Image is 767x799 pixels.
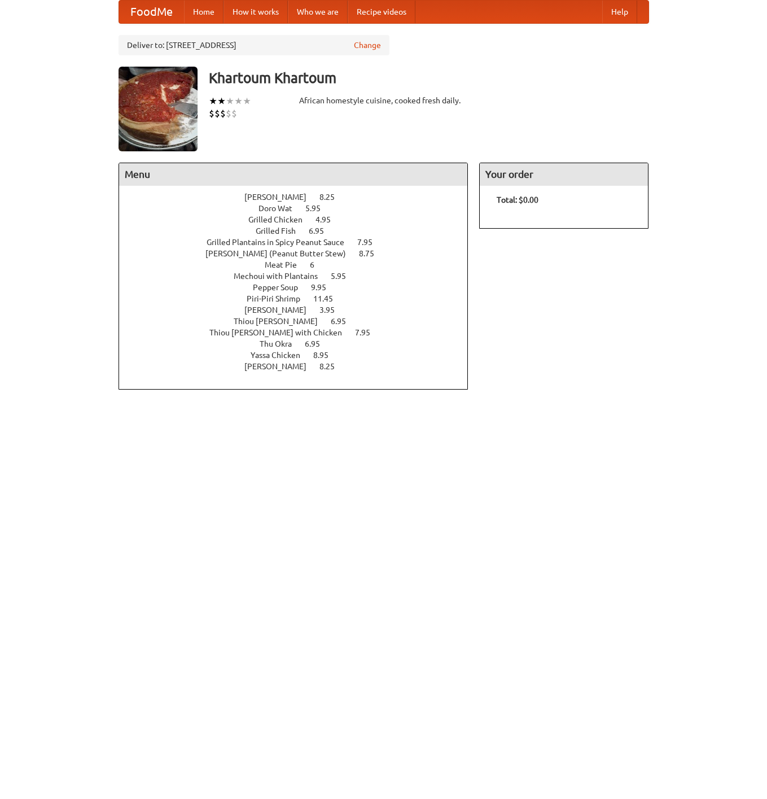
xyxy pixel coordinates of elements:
span: 9.95 [311,283,338,292]
span: 8.75 [359,249,385,258]
a: Thu Okra 6.95 [260,339,341,348]
span: 7.95 [355,328,382,337]
li: $ [214,107,220,120]
a: Mechoui with Plantains 5.95 [234,272,367,281]
li: ★ [209,95,217,107]
span: 5.95 [331,272,357,281]
span: Doro Wat [258,204,304,213]
a: Grilled Chicken 4.95 [248,215,352,224]
li: ★ [217,95,226,107]
span: Grilled Plantains in Spicy Peanut Sauce [207,238,356,247]
span: 6.95 [305,339,331,348]
li: ★ [234,95,243,107]
span: Meat Pie [265,260,308,269]
span: Thu Okra [260,339,303,348]
a: Grilled Fish 6.95 [256,226,345,235]
a: Yassa Chicken 8.95 [251,351,349,360]
li: $ [209,107,214,120]
a: [PERSON_NAME] 8.25 [244,362,356,371]
a: Who we are [288,1,348,23]
span: Mechoui with Plantains [234,272,329,281]
h3: Khartoum Khartoum [209,67,649,89]
li: ★ [226,95,234,107]
a: Thiou [PERSON_NAME] with Chicken 7.95 [209,328,391,337]
span: Grilled Chicken [248,215,314,224]
b: Total: $0.00 [497,195,538,204]
a: Pepper Soup 9.95 [253,283,347,292]
div: Deliver to: [STREET_ADDRESS] [119,35,389,55]
span: Yassa Chicken [251,351,312,360]
a: [PERSON_NAME] 3.95 [244,305,356,315]
li: $ [220,107,226,120]
span: 6.95 [331,317,357,326]
li: ★ [243,95,251,107]
span: 3.95 [319,305,346,315]
div: African homestyle cuisine, cooked fresh daily. [299,95,468,106]
span: [PERSON_NAME] [244,305,318,315]
a: Meat Pie 6 [265,260,335,269]
span: 4.95 [315,215,342,224]
h4: Your order [480,163,648,186]
span: Thiou [PERSON_NAME] [234,317,329,326]
a: Thiou [PERSON_NAME] 6.95 [234,317,367,326]
span: Thiou [PERSON_NAME] with Chicken [209,328,353,337]
a: FoodMe [119,1,184,23]
a: Home [184,1,223,23]
span: Piri-Piri Shrimp [247,294,312,303]
span: 6.95 [309,226,335,235]
a: Grilled Plantains in Spicy Peanut Sauce 7.95 [207,238,393,247]
span: [PERSON_NAME] [244,362,318,371]
span: 5.95 [305,204,332,213]
h4: Menu [119,163,468,186]
a: Recipe videos [348,1,415,23]
span: 7.95 [357,238,384,247]
span: Grilled Fish [256,226,307,235]
a: [PERSON_NAME] 8.25 [244,193,356,202]
img: angular.jpg [119,67,198,151]
span: Pepper Soup [253,283,309,292]
a: Piri-Piri Shrimp 11.45 [247,294,354,303]
a: Help [602,1,637,23]
a: How it works [223,1,288,23]
span: 11.45 [313,294,344,303]
a: Change [354,40,381,51]
span: 8.25 [319,193,346,202]
span: [PERSON_NAME] (Peanut Butter Stew) [205,249,357,258]
a: Doro Wat 5.95 [258,204,341,213]
span: 8.25 [319,362,346,371]
li: $ [226,107,231,120]
span: [PERSON_NAME] [244,193,318,202]
span: 8.95 [313,351,340,360]
a: [PERSON_NAME] (Peanut Butter Stew) 8.75 [205,249,395,258]
li: $ [231,107,237,120]
span: 6 [310,260,326,269]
